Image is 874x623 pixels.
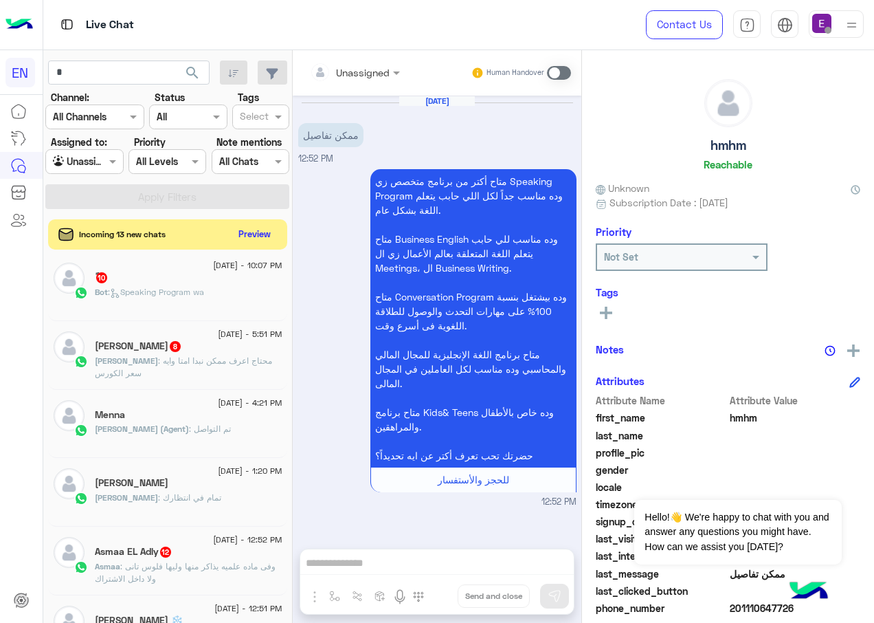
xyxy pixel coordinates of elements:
[238,90,259,105] label: Tags
[5,10,33,39] img: Logo
[596,446,727,460] span: profile_pic
[596,567,727,581] span: last_message
[730,463,861,477] span: null
[233,224,277,244] button: Preview
[54,263,85,294] img: defaultAdmin.png
[596,480,727,494] span: locale
[54,537,85,568] img: defaultAdmin.png
[438,474,509,485] span: للحجز والأستفسار
[155,90,185,105] label: Status
[58,16,76,33] img: tab
[158,492,221,503] span: تمام في انتظارك
[238,109,269,127] div: Select
[847,345,860,357] img: add
[218,465,282,477] span: [DATE] - 1:20 PM
[730,584,861,598] span: null
[95,356,272,378] span: محتاج اعرف ممكن نبدا امتا وايه سعر الكورس
[184,65,201,81] span: search
[733,10,761,39] a: tab
[108,287,204,297] span: : Speaking Program wa
[54,468,85,499] img: defaultAdmin.png
[730,567,861,581] span: ممكن تفاصيل
[95,272,109,283] h5: ً
[176,61,210,90] button: search
[218,328,282,340] span: [DATE] - 5:51 PM
[596,393,727,408] span: Attribute Name
[95,546,172,558] h5: Asmaa EL Adly
[730,601,861,615] span: 201110647726
[596,343,624,356] h6: Notes
[95,492,158,503] span: [PERSON_NAME]
[95,561,276,584] span: وفى ماده علميه يذاكر منها وليها فلوس تانى ولا داخل الاشتراك
[95,561,120,571] span: Asmaa
[74,492,88,505] img: WhatsApp
[86,16,134,34] p: Live Chat
[486,67,544,78] small: Human Handover
[51,135,107,149] label: Assigned to:
[705,80,752,127] img: defaultAdmin.png
[596,532,727,546] span: last_visited_flow
[74,355,88,369] img: WhatsApp
[95,424,189,434] span: [PERSON_NAME] (Agent)
[218,397,282,409] span: [DATE] - 4:21 PM
[596,601,727,615] span: phone_number
[777,17,793,33] img: tab
[95,287,108,297] span: Bot
[843,17,860,34] img: profile
[710,138,746,153] h5: hmhm
[704,158,752,171] h6: Reachable
[399,96,475,106] h6: [DATE]
[596,181,649,195] span: Unknown
[213,534,282,546] span: [DATE] - 12:52 PM
[298,123,363,147] p: 8/9/2025, 12:52 PM
[458,584,530,608] button: Send and close
[596,375,645,387] h6: Attributes
[739,17,755,33] img: tab
[170,341,181,352] span: 8
[95,477,168,489] h5: Mina Wagdy
[596,463,727,477] span: gender
[96,272,107,283] span: 10
[216,135,282,149] label: Note mentions
[596,514,727,529] span: signup_date
[95,356,158,366] span: [PERSON_NAME]
[213,259,282,272] span: [DATE] - 10:07 PM
[134,135,166,149] label: Priority
[596,584,727,598] span: last_clicked_button
[79,228,166,241] span: Incoming 13 new chats
[812,14,831,33] img: userImage
[646,10,723,39] a: Contact Us
[5,58,35,87] div: EN
[541,496,576,509] span: 12:52 PM
[370,169,576,468] p: 8/9/2025, 12:52 PM
[160,547,171,558] span: 12
[596,411,727,425] span: first_name
[54,331,85,362] img: defaultAdmin.png
[730,411,861,425] span: hmhm
[74,286,88,300] img: WhatsApp
[730,393,861,408] span: Attribute Value
[596,428,727,443] span: last_name
[214,602,282,615] span: [DATE] - 12:51 PM
[45,184,289,209] button: Apply Filters
[74,424,88,437] img: WhatsApp
[596,226,631,238] h6: Priority
[51,90,89,105] label: Channel:
[596,549,727,563] span: last_interaction
[785,568,833,616] img: hulul-logo.png
[609,195,728,210] span: Subscription Date : [DATE]
[189,424,231,434] span: تم التواصل
[634,500,841,565] span: Hello!👋 We're happy to chat with you and answer any questions you might have. How can we assist y...
[825,345,836,356] img: notes
[54,400,85,431] img: defaultAdmin.png
[596,286,860,298] h6: Tags
[298,153,333,164] span: 12:52 PM
[596,497,727,512] span: timezone
[74,560,88,574] img: WhatsApp
[95,340,182,352] h5: Ahmed Saeed
[95,409,125,421] h5: Menna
